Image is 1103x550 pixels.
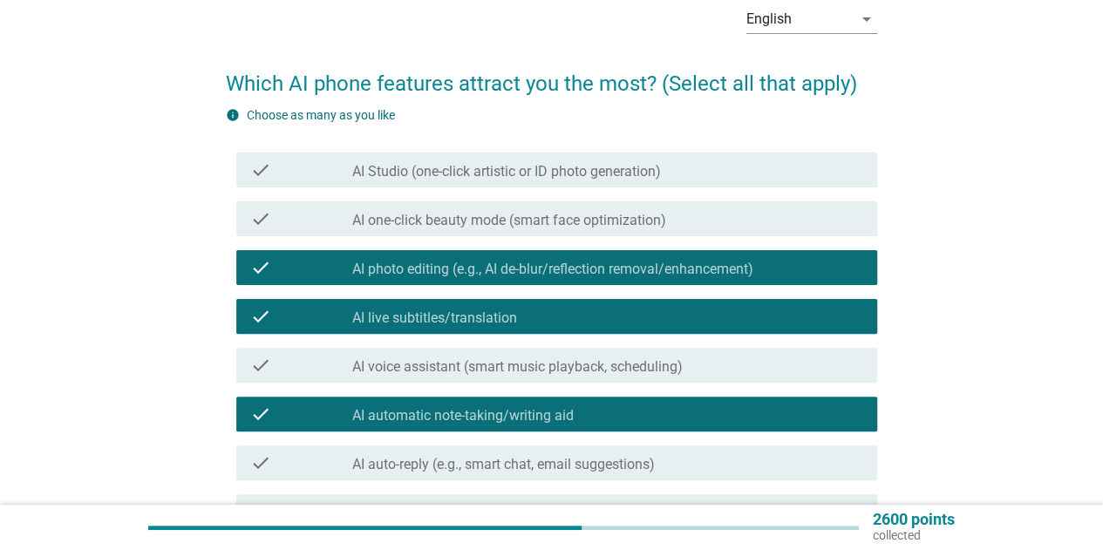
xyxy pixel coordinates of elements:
label: AI Studio (one-click artistic or ID photo generation) [352,163,661,180]
label: AI photo editing (e.g., AI de-blur/reflection removal/enhancement) [352,261,753,278]
label: AI live subtitles/translation [352,309,517,327]
p: 2600 points [873,512,955,527]
label: AI one-click beauty mode (smart face optimization) [352,212,666,229]
i: check [250,501,271,522]
label: Choose as many as you like [247,108,395,122]
i: check [250,452,271,473]
i: arrow_drop_down [856,9,877,30]
i: check [250,355,271,376]
i: check [250,160,271,180]
i: check [250,306,271,327]
h2: Which AI phone features attract you the most? (Select all that apply) [226,51,877,99]
i: check [250,404,271,424]
label: AI auto-reply (e.g., smart chat, email suggestions) [352,456,655,473]
p: collected [873,527,955,543]
label: AI voice assistant (smart music playback, scheduling) [352,358,683,376]
i: check [250,257,271,278]
div: English [746,11,792,27]
i: info [226,108,240,122]
i: check [250,208,271,229]
label: AI automatic note-taking/writing aid [352,407,574,424]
